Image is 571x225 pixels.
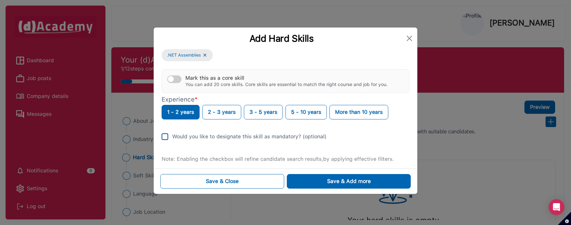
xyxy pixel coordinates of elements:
div: Mark this as a core skill [185,75,388,81]
div: Would you like to designate this skill as mandatory? (optional) [172,133,326,141]
button: 3 - 5 years [244,105,283,119]
label: Note: [162,155,175,163]
button: Mark this as a core skillYou can add 20 core skills. Core skills are essential to match the right... [167,75,181,83]
img: unCheck [162,133,168,140]
div: Add Hard Skills [159,33,404,44]
button: More than 10 years [329,105,388,119]
div: Save & Add more [327,177,371,185]
div: You can add 20 core skills. Core skills are essential to match the right course and job for you. [185,82,388,87]
div: Save & Close [206,177,239,185]
button: Set cookie preferences [558,212,571,225]
button: .NET Assemblies [162,49,213,61]
p: Experience [162,96,409,104]
button: 5 - 10 years [285,105,327,119]
button: 1 - 2 years [162,105,200,119]
button: Save & Close [160,174,284,189]
button: Save & Add more [287,174,411,189]
img: ... [202,52,208,58]
span: Enabling the checkbox will refine candidate search results,by applying effective filters. [177,156,394,162]
div: Open Intercom Messenger [549,199,564,215]
span: .NET Assemblies [167,52,201,59]
button: Close [404,33,415,44]
button: 2 - 3 years [202,105,241,119]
